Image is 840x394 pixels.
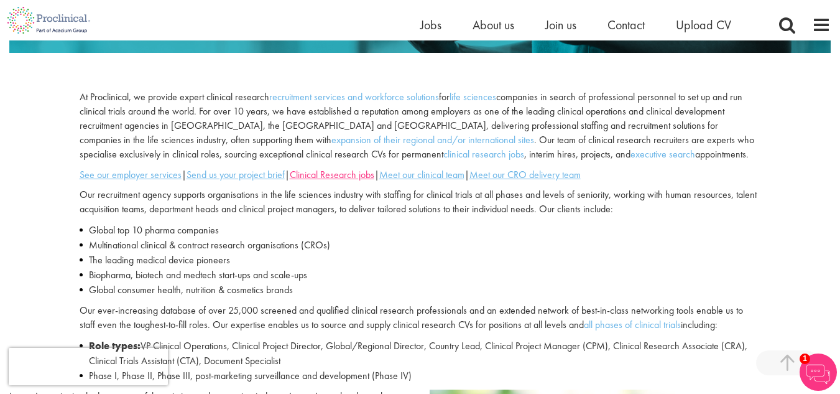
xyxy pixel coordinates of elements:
li: Global consumer health, nutrition & cosmetics brands [80,283,761,298]
a: Upload CV [676,17,731,33]
a: expansion of their regional and/or international sites [331,133,534,146]
li: Phase I, Phase II, Phase III, post-marketing surveillance and development (Phase IV) [80,368,761,383]
a: Meet our clinical team [379,168,464,181]
a: Meet our CRO delivery team [469,168,581,181]
p: Our ever-increasing database of over 25,000 screened and qualified clinical research professional... [80,304,761,332]
p: Our recruitment agency supports organisations in the life sciences industry with staffing for cli... [80,188,761,217]
img: Chatbot [800,354,837,391]
li: The leading medical device pioneers [80,253,761,268]
a: Jobs [420,17,441,33]
a: clinical research jobs [443,148,524,161]
li: Biopharma, biotech and medtech start-ups and scale-ups [80,268,761,283]
a: See our employer services [80,168,182,181]
a: About us [473,17,514,33]
a: all phases of clinical trials [584,318,681,331]
span: 1 [800,354,810,364]
li: Global top 10 pharma companies [80,223,761,238]
a: Join us [545,17,576,33]
a: executive search [630,148,695,161]
iframe: reCAPTCHA [9,348,168,385]
p: | | | | [80,168,761,182]
a: Contact [607,17,645,33]
p: At Proclinical, we provide expert clinical research for companies in search of professional perso... [80,90,761,161]
a: life sciences [450,90,496,103]
strong: Role types: [89,339,141,352]
a: recruitment services and workforce solutions [269,90,439,103]
li: Multinational clinical & contract research organisations (CROs) [80,238,761,253]
li: VP Clinical Operations, Clinical Project Director, Global/Regional Director, Country Lead, Clinic... [80,339,761,368]
a: Clinical Research jobs [290,168,374,181]
a: Send us your project brief [187,168,285,181]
